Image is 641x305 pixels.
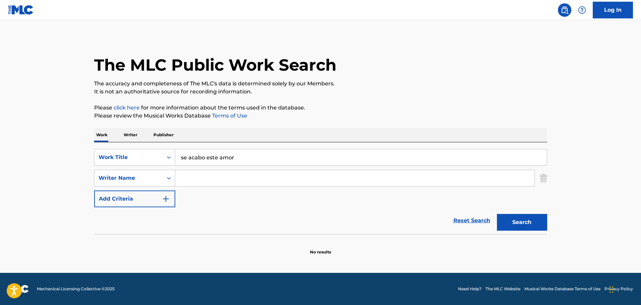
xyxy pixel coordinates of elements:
p: Please review the Musical Works Database [94,112,547,120]
div: Help [575,3,589,17]
p: It is not an authoritative source for recording information. [94,88,547,96]
button: Search [497,214,547,231]
iframe: Chat Widget [607,273,641,305]
p: The accuracy and completeness of The MLC's data is determined solely by our Members. [94,80,547,88]
h1: The MLC Public Work Search [94,55,336,75]
img: 9d2ae6d4665cec9f34b9.svg [162,195,170,203]
a: Need Help? [458,286,482,292]
a: Musical Works Database Terms of Use [524,286,600,292]
p: Writer [122,128,139,142]
p: No results [310,241,331,255]
img: search [561,6,569,14]
button: Add Criteria [94,190,175,207]
a: Public Search [558,3,571,17]
div: Widget de chat [607,273,641,305]
form: Search Form [94,149,547,234]
div: Work Title [99,153,159,161]
p: Publisher [151,128,176,142]
a: Terms of Use [211,112,247,119]
div: Arrastrar [610,280,614,300]
a: click here [114,104,140,111]
img: MLC Logo [8,5,34,15]
p: Please for more information about the terms used in the database. [94,104,547,112]
img: Delete Criterion [540,170,547,186]
div: Writer Name [99,174,159,182]
a: Privacy Policy [604,286,633,292]
img: help [578,6,586,14]
p: Work [94,128,110,142]
span: Mechanical Licensing Collective © 2025 [37,286,115,292]
img: logo [8,285,29,293]
a: Log In [593,2,633,18]
a: Reset Search [450,213,494,228]
a: The MLC Website [486,286,520,292]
